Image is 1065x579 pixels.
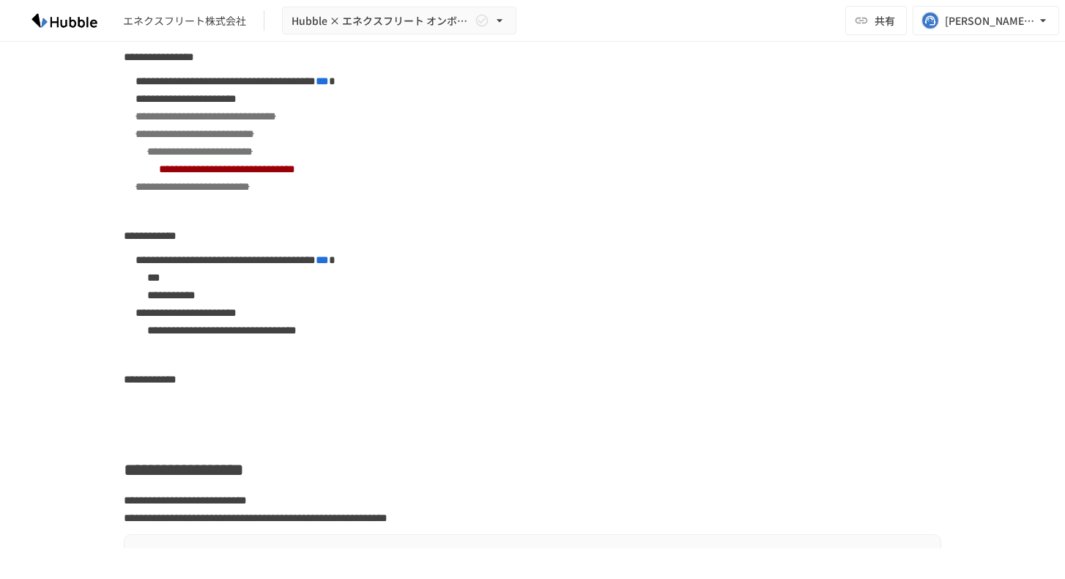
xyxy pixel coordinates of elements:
button: Hubble × エネクスフリート オンボーディングプロジェクト [282,7,516,35]
span: Hubble × エネクスフリート オンボーディングプロジェクト [292,12,472,30]
div: エネクスフリート株式会社 [123,13,246,29]
span: 共有 [875,12,895,29]
button: [PERSON_NAME][EMAIL_ADDRESS][PERSON_NAME][DOMAIN_NAME] [913,6,1059,35]
div: [PERSON_NAME][EMAIL_ADDRESS][PERSON_NAME][DOMAIN_NAME] [945,12,1036,30]
button: 共有 [845,6,907,35]
img: HzDRNkGCf7KYO4GfwKnzITak6oVsp5RHeZBEM1dQFiQ [18,9,111,32]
